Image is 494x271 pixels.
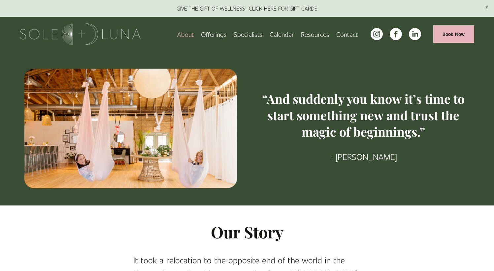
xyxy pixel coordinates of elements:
img: Sole + Luna [20,23,141,45]
h3: “And suddenly you know it’s time to start something new and trust the magic of beginnings.” [253,90,475,140]
a: instagram-unauth [371,28,383,40]
span: Offerings [201,29,227,39]
a: folder dropdown [301,28,329,40]
a: facebook-unauth [390,28,402,40]
a: LinkedIn [409,28,421,40]
a: About [177,28,194,40]
a: Specialists [234,28,263,40]
a: folder dropdown [201,28,227,40]
a: Contact [336,28,358,40]
a: Calendar [270,28,294,40]
h2: Our Story [133,222,361,242]
p: - [PERSON_NAME] [253,150,475,163]
a: Book Now [433,25,474,43]
span: Resources [301,29,329,39]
